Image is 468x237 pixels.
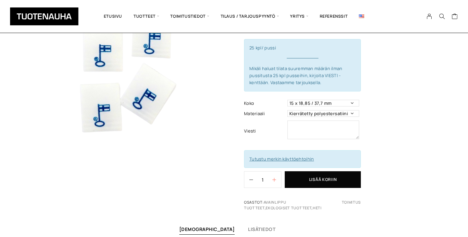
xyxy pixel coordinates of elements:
label: Koko [244,100,286,107]
a: Referenssit [314,5,354,28]
a: Avainlippu tuotteet [244,200,286,210]
span: Yritys [284,5,314,28]
label: Viesti [244,128,286,135]
span: 25 kpl/ pussi Mikäli haluat tilata suuremman määrän ilman pussitusta 25 kpl pusseihin, kirjoita V... [249,45,356,85]
a: My Account [423,13,436,19]
a: Etusivu [98,5,128,28]
a: [DEMOGRAPHIC_DATA] [179,226,235,232]
img: Tuotenauha Oy [10,7,78,25]
a: Ekologiset tuotteet [266,205,311,210]
span: Tuotteet [128,5,165,28]
span: Osastot: , , [244,200,429,211]
input: Määrä [253,172,272,188]
a: Lisätiedot [248,226,275,232]
span: Toimitustiedot [165,5,215,28]
a: Cart [452,13,458,21]
a: Heti toimitus [313,200,361,210]
a: Tutustu merkin käyttöehtoihin [249,156,314,162]
button: Search [436,13,448,19]
img: English [359,14,364,18]
span: Tilaus / Tarjouspyyntö [215,5,285,28]
button: Lisää koriin [285,171,361,188]
label: Materiaali [244,110,286,117]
